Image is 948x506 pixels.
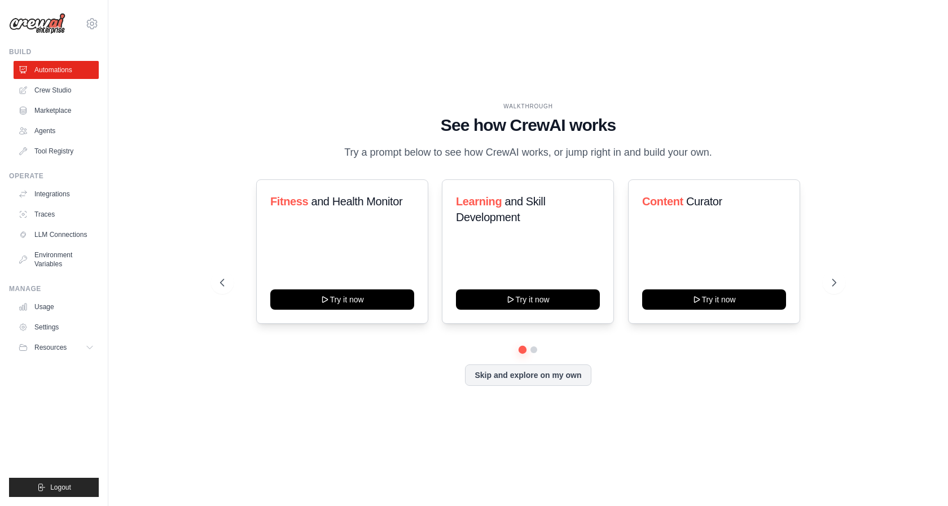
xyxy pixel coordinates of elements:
[270,195,308,208] span: Fitness
[14,102,99,120] a: Marketplace
[14,226,99,244] a: LLM Connections
[9,478,99,497] button: Logout
[339,144,718,161] p: Try a prompt below to see how CrewAI works, or jump right in and build your own.
[34,343,67,352] span: Resources
[50,483,71,492] span: Logout
[9,171,99,181] div: Operate
[14,318,99,336] a: Settings
[456,289,600,310] button: Try it now
[9,284,99,293] div: Manage
[14,185,99,203] a: Integrations
[456,195,545,223] span: and Skill Development
[456,195,502,208] span: Learning
[14,298,99,316] a: Usage
[14,122,99,140] a: Agents
[311,195,403,208] span: and Health Monitor
[9,47,99,56] div: Build
[14,81,99,99] a: Crew Studio
[220,102,836,111] div: WALKTHROUGH
[220,115,836,135] h1: See how CrewAI works
[14,246,99,273] a: Environment Variables
[14,338,99,357] button: Resources
[642,289,786,310] button: Try it now
[686,195,722,208] span: Curator
[14,205,99,223] a: Traces
[642,195,683,208] span: Content
[9,13,65,34] img: Logo
[14,61,99,79] a: Automations
[270,289,414,310] button: Try it now
[465,364,591,386] button: Skip and explore on my own
[14,142,99,160] a: Tool Registry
